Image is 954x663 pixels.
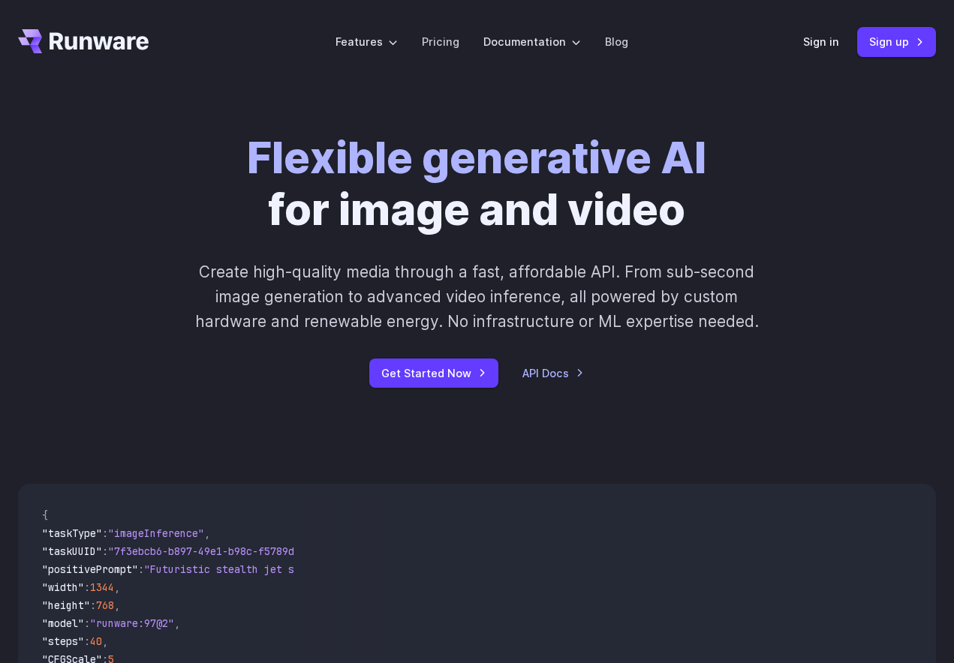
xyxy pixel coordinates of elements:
span: : [102,544,108,558]
a: Sign in [803,33,839,50]
strong: Flexible generative AI [247,131,706,184]
span: "steps" [42,634,84,648]
span: "positivePrompt" [42,562,138,576]
span: "imageInference" [108,526,204,540]
span: "Futuristic stealth jet streaking through a neon-lit cityscape with glowing purple exhaust" [144,562,691,576]
span: 768 [96,598,114,612]
span: "width" [42,580,84,594]
a: Sign up [857,27,936,56]
span: : [102,526,108,540]
span: "7f3ebcb6-b897-49e1-b98c-f5789d2d40d7" [108,544,336,558]
label: Documentation [483,33,581,50]
a: Blog [605,33,628,50]
a: Go to / [18,29,149,53]
span: "height" [42,598,90,612]
a: API Docs [522,364,584,382]
span: , [114,598,120,612]
span: 40 [90,634,102,648]
span: , [174,616,180,630]
p: Create high-quality media through a fast, affordable API. From sub-second image generation to adv... [183,259,771,334]
span: "model" [42,616,84,630]
span: : [84,616,90,630]
span: , [204,526,210,540]
span: "taskUUID" [42,544,102,558]
span: { [42,508,48,522]
span: "runware:97@2" [90,616,174,630]
span: : [138,562,144,576]
span: 1344 [90,580,114,594]
span: , [114,580,120,594]
label: Features [336,33,398,50]
span: , [102,634,108,648]
a: Get Started Now [369,358,498,388]
h1: for image and video [247,132,706,235]
a: Pricing [422,33,459,50]
span: : [90,598,96,612]
span: "taskType" [42,526,102,540]
span: : [84,580,90,594]
span: : [84,634,90,648]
